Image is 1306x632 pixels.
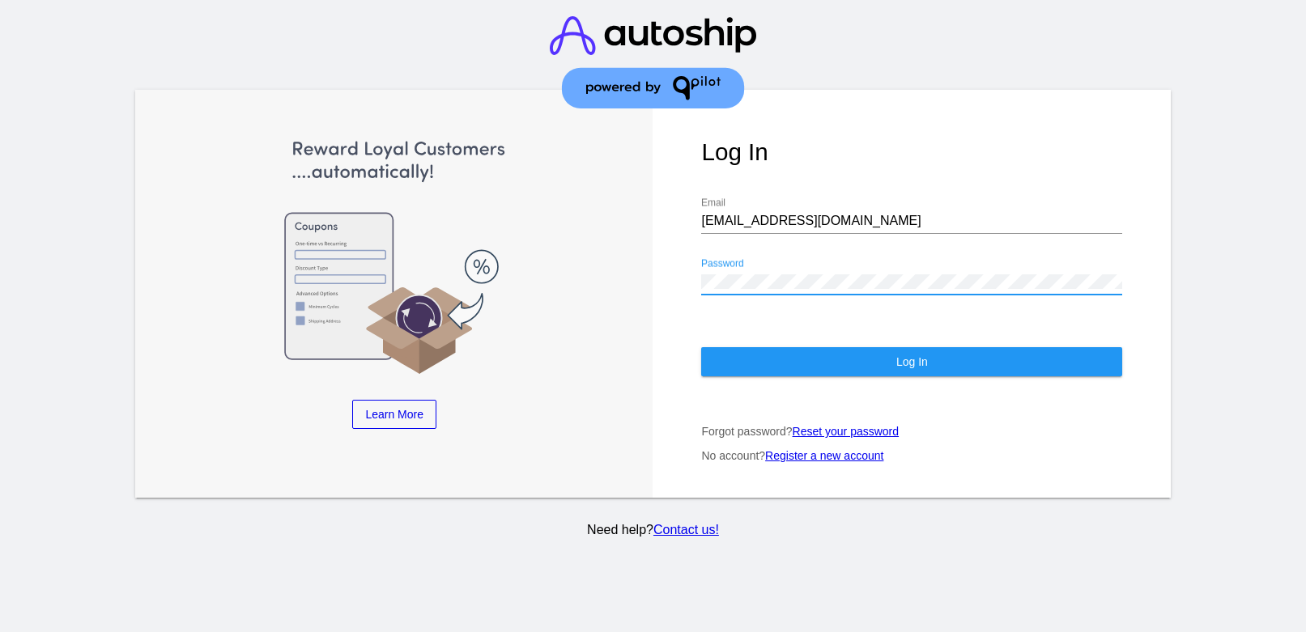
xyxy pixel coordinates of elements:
a: Reset your password [793,425,900,438]
span: Log In [896,355,928,368]
span: Learn More [365,408,423,421]
button: Log In [701,347,1122,376]
p: Forgot password? [701,425,1122,438]
input: Email [701,214,1122,228]
h1: Log In [701,138,1122,166]
p: No account? [701,449,1122,462]
p: Need help? [132,523,1174,537]
a: Register a new account [765,449,883,462]
img: Apply Coupons Automatically to Scheduled Orders with QPilot [184,138,605,375]
a: Contact us! [653,523,719,537]
a: Learn More [352,400,436,429]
